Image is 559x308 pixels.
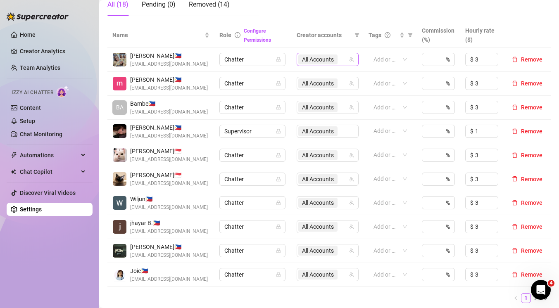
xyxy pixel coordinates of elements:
[113,172,126,186] img: Chris sevilla
[302,103,334,112] span: All Accounts
[276,200,281,205] span: lock
[509,78,546,88] button: Remove
[11,169,16,175] img: Chat Copilot
[130,156,208,163] span: [EMAIL_ADDRESS][DOMAIN_NAME]
[417,23,460,48] th: Commission (%)
[512,81,518,86] span: delete
[224,77,281,90] span: Chatter
[512,248,518,254] span: delete
[244,28,271,43] a: Configure Permissions
[20,190,76,196] a: Discover Viral Videos
[113,196,126,210] img: Wiljun
[302,222,334,231] span: All Accounts
[116,103,124,112] span: BA
[298,150,338,160] span: All Accounts
[302,175,334,184] span: All Accounts
[353,29,361,41] span: filter
[302,55,334,64] span: All Accounts
[512,152,518,158] span: delete
[130,266,208,275] span: Joie 🇵🇭
[349,224,354,229] span: team
[521,294,530,303] a: 1
[130,123,208,132] span: [PERSON_NAME] 🇵🇭
[521,56,542,63] span: Remove
[20,206,42,213] a: Settings
[224,53,281,66] span: Chatter
[113,124,126,138] img: Hiraya Hope
[113,244,126,258] img: Izeiya Caine Konno
[20,64,60,71] a: Team Analytics
[20,104,41,111] a: Content
[224,101,281,114] span: Chatter
[509,246,546,256] button: Remove
[113,77,126,90] img: Yen
[298,222,338,232] span: All Accounts
[130,204,208,211] span: [EMAIL_ADDRESS][DOMAIN_NAME]
[521,247,542,254] span: Remove
[369,31,381,40] span: Tags
[460,23,504,48] th: Hourly rate ($)
[521,104,542,111] span: Remove
[130,242,208,251] span: [PERSON_NAME] 🇵🇭
[298,102,338,112] span: All Accounts
[349,200,354,205] span: team
[20,118,35,124] a: Setup
[276,129,281,134] span: lock
[298,198,338,208] span: All Accounts
[512,176,518,182] span: delete
[509,102,546,112] button: Remove
[512,224,518,230] span: delete
[509,150,546,160] button: Remove
[130,75,208,84] span: [PERSON_NAME] 🇵🇭
[112,31,203,40] span: Name
[224,220,281,233] span: Chatter
[509,54,546,64] button: Remove
[224,173,281,185] span: Chatter
[11,152,17,159] span: thunderbolt
[298,174,338,184] span: All Accounts
[302,79,334,88] span: All Accounts
[130,194,208,204] span: Wiljun 🇵🇭
[521,271,542,278] span: Remove
[349,177,354,182] span: team
[354,33,359,38] span: filter
[349,105,354,110] span: team
[509,174,546,184] button: Remove
[224,149,281,161] span: Chatter
[20,131,62,137] a: Chat Monitoring
[57,85,69,97] img: AI Chatter
[298,54,338,64] span: All Accounts
[408,33,413,38] span: filter
[113,53,126,66] img: Louise Aira
[511,293,521,303] button: left
[130,60,208,68] span: [EMAIL_ADDRESS][DOMAIN_NAME]
[298,246,338,256] span: All Accounts
[130,108,208,116] span: [EMAIL_ADDRESS][DOMAIN_NAME]
[130,180,208,187] span: [EMAIL_ADDRESS][DOMAIN_NAME]
[509,198,546,208] button: Remove
[509,126,546,136] button: Remove
[276,81,281,86] span: lock
[297,31,351,40] span: Creator accounts
[276,248,281,253] span: lock
[130,171,208,180] span: [PERSON_NAME] 🇸🇬
[276,272,281,277] span: lock
[521,152,542,159] span: Remove
[130,218,208,227] span: jhayar B. 🇵🇭
[521,293,531,303] li: 1
[512,57,518,62] span: delete
[349,57,354,62] span: team
[130,99,208,108] span: Bambe 🇵🇭
[12,89,53,97] span: Izzy AI Chatter
[302,198,334,207] span: All Accounts
[113,148,126,162] img: John Mark Cavite
[276,105,281,110] span: lock
[20,149,78,162] span: Automations
[130,227,208,235] span: [EMAIL_ADDRESS][DOMAIN_NAME]
[130,251,208,259] span: [EMAIL_ADDRESS][DOMAIN_NAME]
[130,147,208,156] span: [PERSON_NAME] 🇸🇬
[302,270,334,279] span: All Accounts
[511,293,521,303] li: Previous Page
[107,23,214,48] th: Name
[276,224,281,229] span: lock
